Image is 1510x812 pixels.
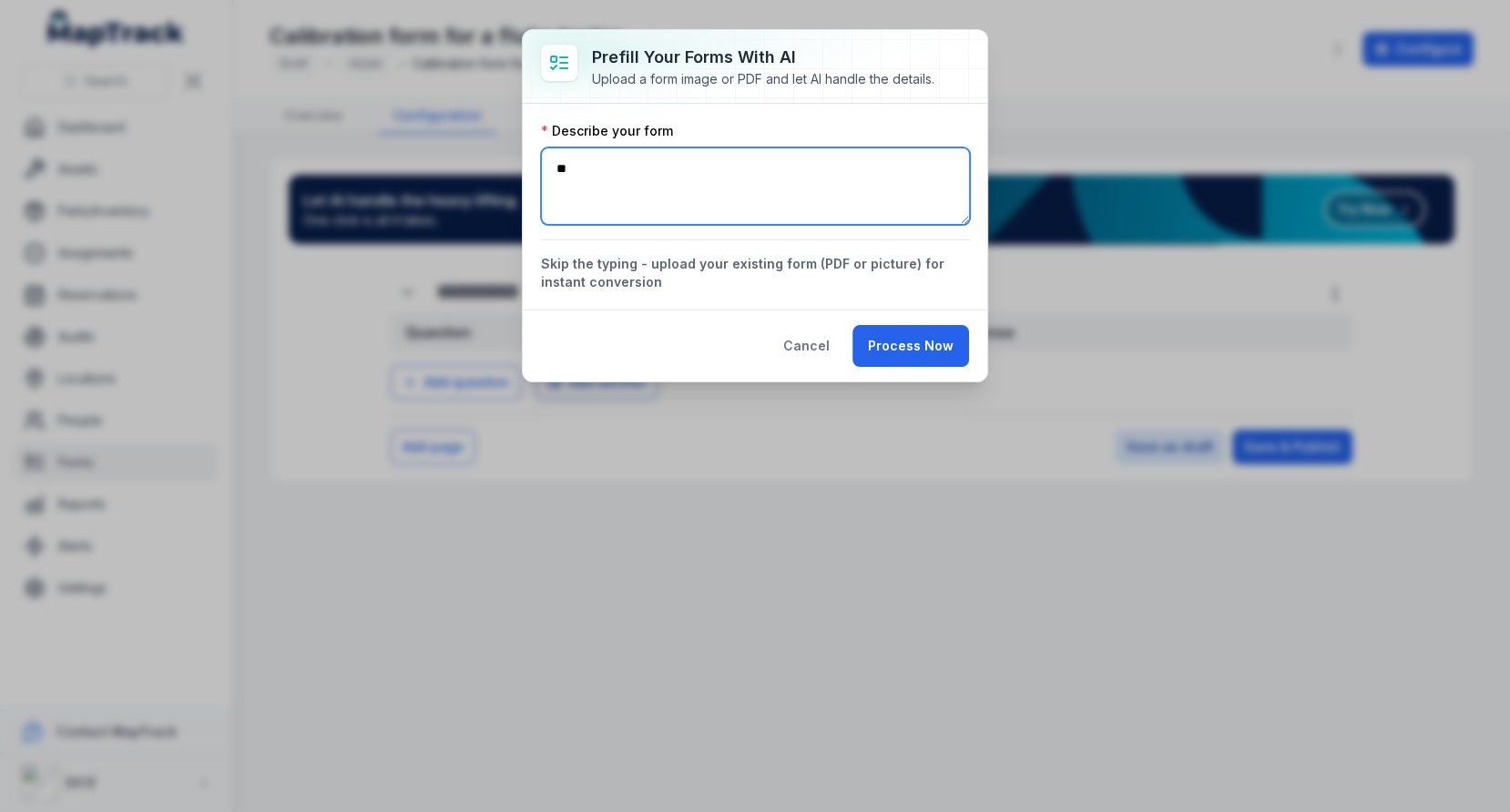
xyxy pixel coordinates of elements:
button: Process Now [852,325,969,367]
div: Upload a form image or PDF and let AI handle the details. [592,70,934,88]
label: Describe your form [541,122,673,140]
textarea: :r26:-form-item-label [541,147,970,225]
h3: Prefill Your Forms with AI [592,45,934,70]
button: Skip the typing - upload your existing form (PDF or picture) for instant conversion [541,255,970,291]
button: Cancel [768,325,845,367]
